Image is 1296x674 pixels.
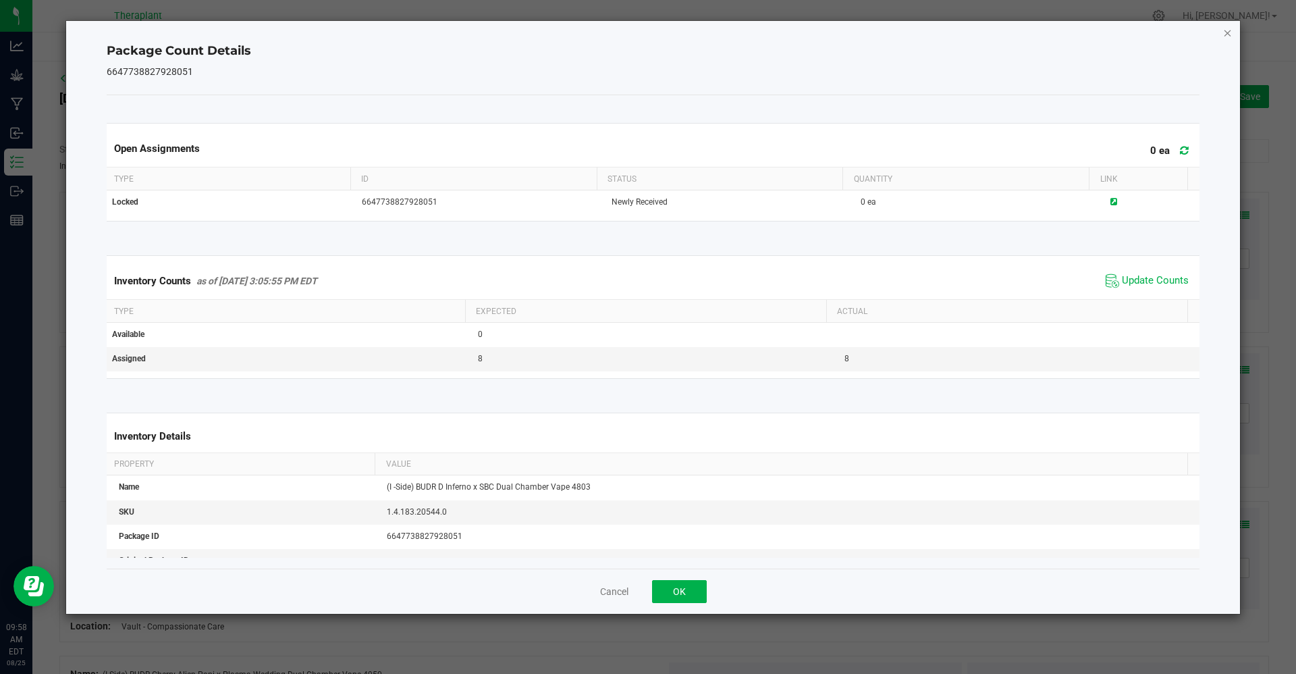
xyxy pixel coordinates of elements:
span: Newly Received [612,197,668,207]
span: Status [607,174,637,184]
span: ea [867,197,876,207]
span: ID [361,174,369,184]
span: 0 [861,197,865,207]
button: Cancel [600,585,628,598]
span: Type [114,307,134,316]
span: Type [114,174,134,184]
span: 6647738827928051 [362,197,437,207]
span: (I -Side) BUDR D Inferno x SBC Dual Chamber Vape 4803 [387,482,591,492]
span: 0 [1150,145,1156,157]
span: - [387,556,389,565]
button: Close [1223,24,1233,41]
span: Assigned [112,354,146,363]
span: Property [114,459,154,469]
h4: Package Count Details [107,43,1200,60]
span: Open Assignments [114,142,200,155]
span: 0 [478,330,483,339]
span: Quantity [854,174,892,184]
span: Update Counts [1122,274,1189,288]
span: SKU [119,507,134,517]
span: 8 [478,354,483,363]
span: ea [1159,145,1170,157]
iframe: Resource center [13,566,54,606]
span: Package ID [119,532,159,541]
button: OK [652,580,707,603]
span: Inventory Counts [114,275,191,287]
span: as of [DATE] 3:05:55 PM EDT [196,276,317,286]
span: Locked [112,197,138,207]
span: Original Package ID [119,556,189,565]
span: 6647738827928051 [387,532,462,541]
span: Name [119,482,139,492]
span: 8 [844,354,849,363]
span: Actual [837,307,867,316]
span: Link [1100,174,1118,184]
span: Available [112,330,144,339]
span: Inventory Details [114,430,191,442]
span: 1.4.183.20544.0 [387,507,447,517]
span: Value [386,459,411,469]
span: Expected [476,307,516,316]
h5: 6647738827928051 [107,67,1200,77]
